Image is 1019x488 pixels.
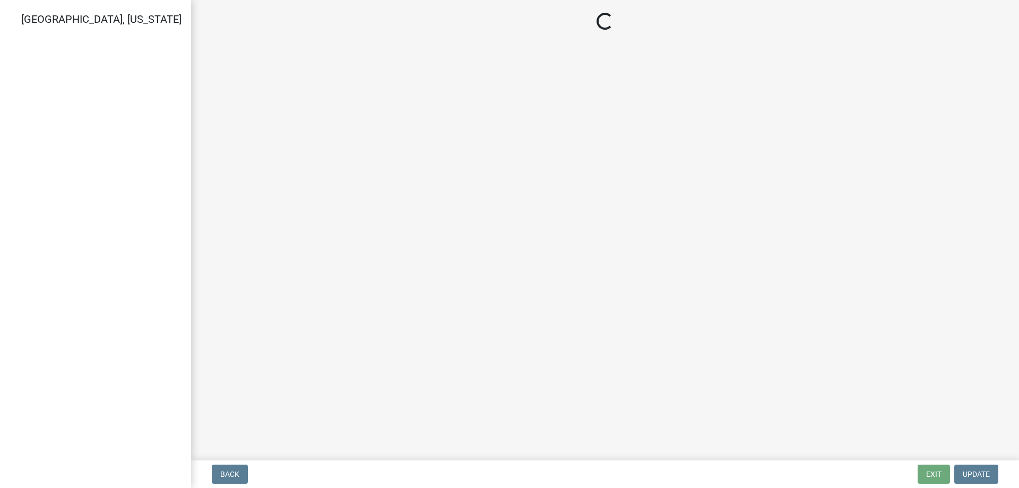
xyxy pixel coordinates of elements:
[220,470,239,478] span: Back
[954,465,998,484] button: Update
[918,465,950,484] button: Exit
[963,470,990,478] span: Update
[21,13,182,25] span: [GEOGRAPHIC_DATA], [US_STATE]
[212,465,248,484] button: Back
